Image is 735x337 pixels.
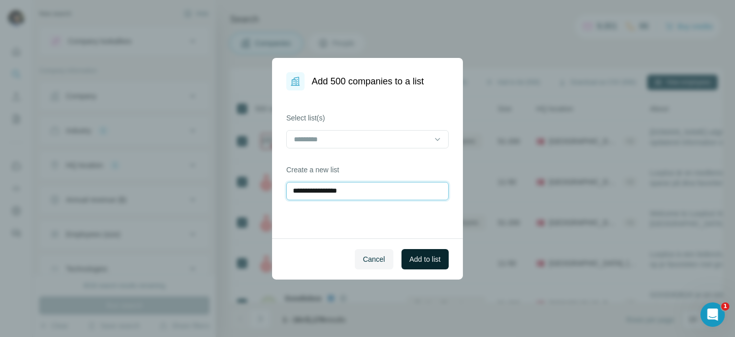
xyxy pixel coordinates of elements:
h1: Add 500 companies to a list [312,74,424,88]
button: Add to list [402,249,449,269]
span: Cancel [363,254,385,264]
label: Create a new list [286,165,449,175]
button: Cancel [355,249,393,269]
span: Add to list [410,254,441,264]
iframe: Intercom live chat [700,302,725,327]
label: Select list(s) [286,113,449,123]
span: 1 [721,302,729,311]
